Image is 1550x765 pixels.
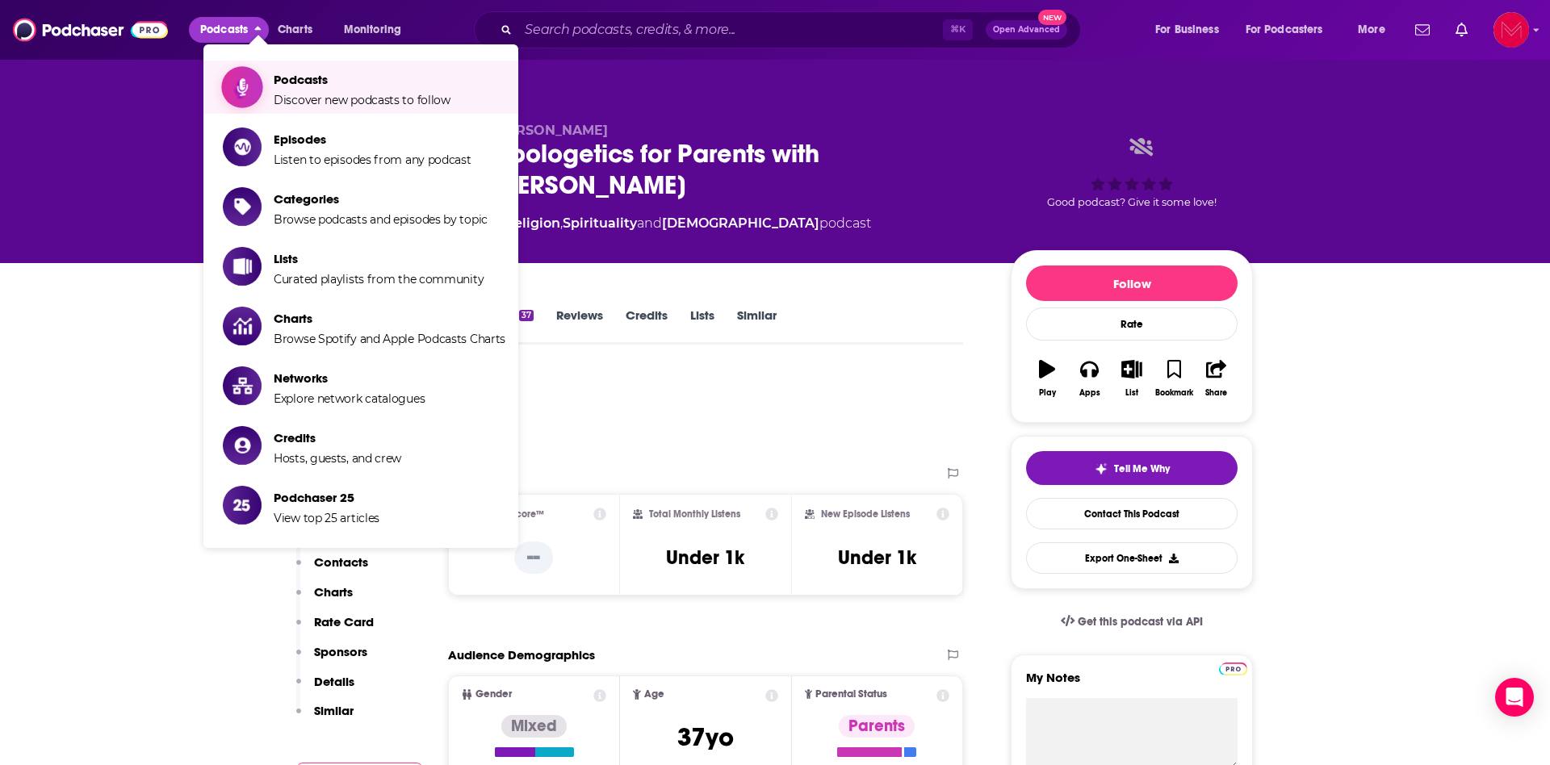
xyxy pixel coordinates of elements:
span: Curated playlists from the community [274,272,484,286]
div: A podcast [492,214,871,233]
a: Contact This Podcast [1026,498,1238,529]
div: Share [1205,388,1227,398]
span: Podcasts [200,19,248,41]
span: Episodes [274,132,471,147]
p: Details [314,674,354,689]
span: Good podcast? Give it some love! [1047,196,1217,208]
div: Bookmark [1155,388,1193,398]
a: Show notifications dropdown [1409,16,1436,44]
button: Follow [1026,265,1238,301]
h2: Total Monthly Listens [649,508,740,520]
p: Similar [314,703,354,718]
label: My Notes [1026,670,1238,698]
span: Networks [274,370,425,386]
p: Contacts [314,554,368,570]
h2: Audience Demographics [448,647,595,663]
div: Good podcast? Give it some love! [1011,123,1253,223]
h2: New Episode Listens [821,508,910,520]
span: More [1358,19,1385,41]
span: Hosts, guests, and crew [274,451,401,466]
span: Listen to episodes from any podcast [274,153,471,167]
img: Podchaser Pro [1219,663,1247,675]
button: Show profile menu [1493,12,1529,48]
span: Tell Me Why [1114,462,1170,475]
div: Play [1039,388,1056,398]
div: Search podcasts, credits, & more... [489,11,1096,48]
span: Get this podcast via API [1078,615,1203,629]
span: 37 yo [677,721,734,753]
span: Monitoring [344,19,401,41]
button: open menu [1144,17,1239,43]
span: Credits [274,430,401,445]
button: Contacts [296,554,368,584]
button: Bookmark [1153,349,1195,408]
span: Lists [274,251,484,266]
span: Explore network catalogues [274,391,425,406]
span: ⌘ K [943,19,973,40]
span: Discover new podcasts to follow [274,93,450,107]
span: View top 25 articles [274,511,379,525]
button: Details [296,674,354,704]
p: Charts [314,584,353,600]
a: Charts [267,17,322,43]
span: Browse podcasts and episodes by topic [274,212,488,227]
span: Age [644,689,664,700]
span: New [1038,10,1067,25]
button: Similar [296,703,354,733]
button: Play [1026,349,1068,408]
span: For Business [1155,19,1219,41]
span: Gender [475,689,512,700]
div: Rate [1026,307,1238,341]
div: Open Intercom Messenger [1495,678,1534,717]
h3: Under 1k [666,546,744,570]
button: Export One-Sheet [1026,542,1238,574]
a: Get this podcast via API [1048,602,1216,642]
a: Spirituality [563,215,637,231]
div: List [1125,388,1138,398]
span: Logged in as Pamelamcclure [1493,12,1529,48]
span: Open Advanced [993,26,1060,34]
button: Charts [296,584,353,614]
button: close menu [189,17,269,43]
span: Parental Status [815,689,887,700]
button: Share [1196,349,1238,408]
a: Credits [626,307,668,345]
span: Charts [278,19,312,41]
span: For Podcasters [1246,19,1323,41]
button: List [1111,349,1153,408]
p: Rate Card [314,614,374,629]
button: Apps [1068,349,1110,408]
div: Apps [1079,388,1100,398]
button: open menu [333,17,422,43]
a: Similar [737,307,777,345]
button: tell me why sparkleTell Me Why [1026,451,1238,485]
img: User Profile [1493,12,1529,48]
img: tell me why sparkle [1095,462,1108,475]
button: open menu [1235,17,1347,43]
a: Lists [690,307,714,345]
a: Reviews [556,307,603,345]
button: Rate Card [296,614,374,644]
button: open menu [1347,17,1405,43]
a: Pro website [1219,660,1247,675]
button: Sponsors [296,644,367,674]
span: and [637,215,662,231]
div: Parents [839,715,915,738]
input: Search podcasts, credits, & more... [518,17,943,43]
button: Open AdvancedNew [986,20,1067,40]
h3: Under 1k [838,546,916,570]
span: Categories [274,191,488,207]
span: Podchaser 25 [274,490,379,505]
img: Podchaser - Follow, Share and Rate Podcasts [13,15,168,45]
div: Mixed [501,715,567,738]
span: Charts [274,311,505,326]
span: Podcasts [274,72,450,87]
a: [DEMOGRAPHIC_DATA] [662,215,819,231]
p: Sponsors [314,644,367,659]
a: Show notifications dropdown [1449,16,1474,44]
span: Browse Spotify and Apple Podcasts Charts [274,332,505,346]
